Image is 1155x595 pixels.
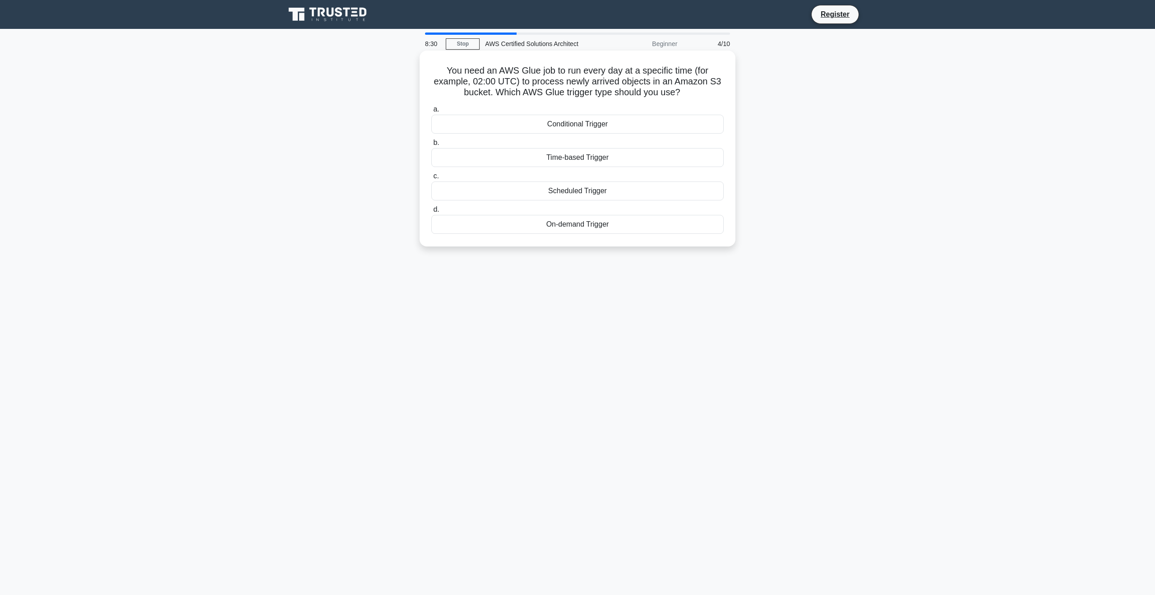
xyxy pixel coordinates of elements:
[431,181,724,200] div: Scheduled Trigger
[683,35,735,53] div: 4/10
[480,35,604,53] div: AWS Certified Solutions Architect
[433,139,439,146] span: b.
[431,215,724,234] div: On-demand Trigger
[420,35,446,53] div: 8:30
[604,35,683,53] div: Beginner
[431,148,724,167] div: Time-based Trigger
[433,105,439,113] span: a.
[433,205,439,213] span: d.
[815,9,855,20] a: Register
[446,38,480,50] a: Stop
[430,65,725,98] h5: You need an AWS Glue job to run every day at a specific time (for example, 02:00 UTC) to process ...
[431,115,724,134] div: Conditional Trigger
[433,172,439,180] span: c.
